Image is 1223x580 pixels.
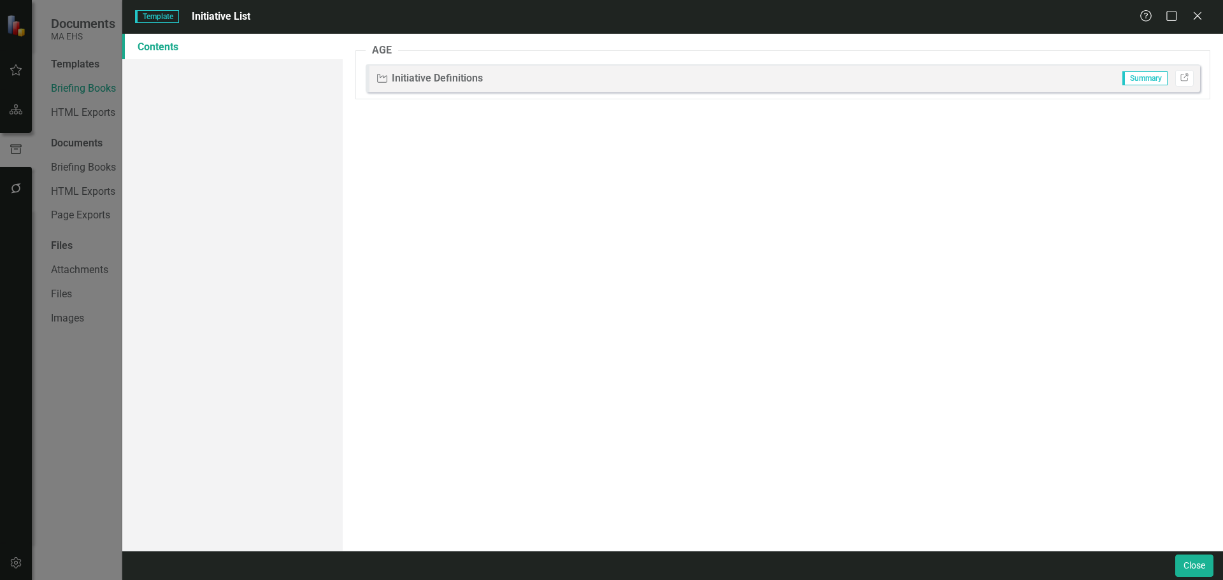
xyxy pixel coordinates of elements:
[122,34,343,59] a: Contents
[1175,555,1213,577] button: Close
[1122,71,1168,85] span: Summary
[392,71,483,86] div: Initiative Definitions
[366,43,398,58] legend: AGE
[192,10,250,22] span: Initiative List
[135,10,179,23] span: Template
